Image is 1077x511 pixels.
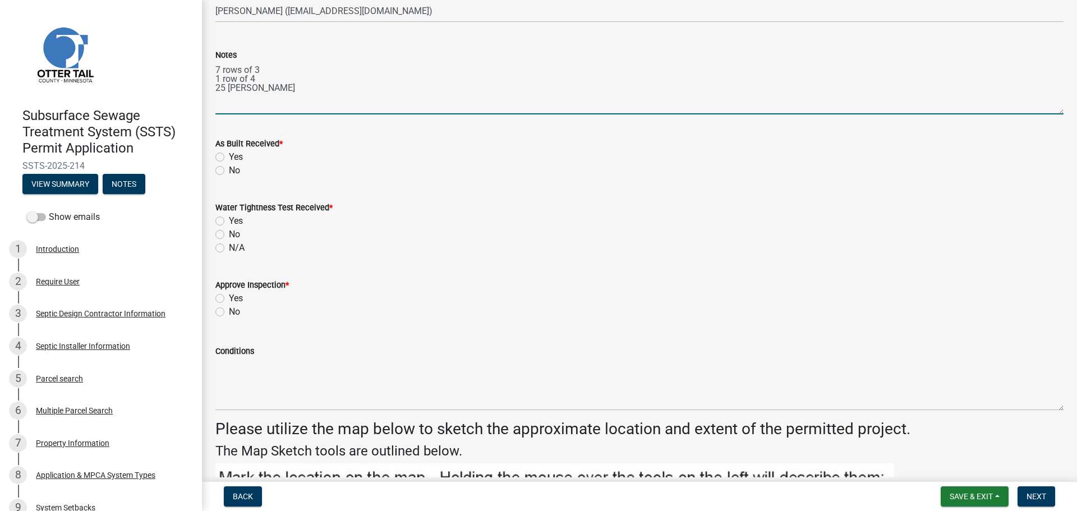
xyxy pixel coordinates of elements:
[229,164,240,177] label: No
[215,348,254,356] label: Conditions
[36,439,109,447] div: Property Information
[22,12,107,96] img: Otter Tail County, Minnesota
[215,140,283,148] label: As Built Received
[22,181,98,190] wm-modal-confirm: Summary
[233,492,253,501] span: Back
[9,402,27,420] div: 6
[36,278,80,286] div: Require User
[9,240,27,258] div: 1
[27,210,100,224] label: Show emails
[950,492,993,501] span: Save & Exit
[103,181,145,190] wm-modal-confirm: Notes
[36,407,113,415] div: Multiple Parcel Search
[215,443,1064,459] h4: The Map Sketch tools are outlined below.
[9,434,27,452] div: 7
[36,310,165,317] div: Septic Design Contractor Information
[9,370,27,388] div: 5
[103,174,145,194] button: Notes
[9,466,27,484] div: 8
[215,420,1064,439] h3: Please utilize the map below to sketch the approximate location and extent of the permitted project.
[215,282,289,289] label: Approve Inspection
[1018,486,1055,507] button: Next
[36,245,79,253] div: Introduction
[215,52,237,59] label: Notes
[22,174,98,194] button: View Summary
[229,292,243,305] label: Yes
[9,337,27,355] div: 4
[215,204,333,212] label: Water Tightness Test Received
[22,160,179,171] span: SSTS-2025-214
[229,305,240,319] label: No
[36,342,130,350] div: Septic Installer Information
[36,471,155,479] div: Application & MPCA System Types
[9,305,27,323] div: 3
[229,241,245,255] label: N/A
[1027,492,1046,501] span: Next
[229,150,243,164] label: Yes
[9,273,27,291] div: 2
[941,486,1009,507] button: Save & Exit
[229,228,240,241] label: No
[229,214,243,228] label: Yes
[22,108,193,156] h4: Subsurface Sewage Treatment System (SSTS) Permit Application
[224,486,262,507] button: Back
[36,375,83,383] div: Parcel search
